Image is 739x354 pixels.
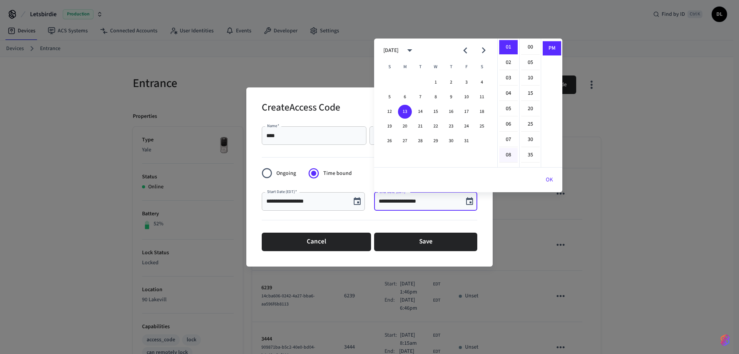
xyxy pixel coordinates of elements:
[383,119,396,133] button: 19
[444,134,458,148] button: 30
[499,133,518,147] li: 7 hours
[444,90,458,104] button: 9
[499,71,518,86] li: 3 hours
[499,40,518,55] li: 1 hours
[413,59,427,75] span: Tuesday
[460,59,473,75] span: Friday
[475,105,489,119] button: 18
[521,55,540,70] li: 5 minutes
[543,41,561,55] li: PM
[499,102,518,116] li: 5 hours
[721,334,730,346] img: SeamLogoGradient.69752ec5.svg
[456,41,474,59] button: Previous month
[460,105,473,119] button: 17
[521,40,540,55] li: 0 minutes
[429,59,443,75] span: Wednesday
[475,59,489,75] span: Saturday
[398,90,412,104] button: 6
[475,90,489,104] button: 11
[383,105,396,119] button: 12
[537,171,562,189] button: OK
[519,39,541,167] ul: Select minutes
[429,90,443,104] button: 8
[475,119,489,133] button: 25
[499,86,518,101] li: 4 hours
[429,134,443,148] button: 29
[267,123,279,129] label: Name
[521,117,540,132] li: 25 minutes
[413,119,427,133] button: 21
[398,134,412,148] button: 27
[460,134,473,148] button: 31
[444,75,458,89] button: 2
[460,90,473,104] button: 10
[499,148,518,163] li: 8 hours
[383,59,396,75] span: Sunday
[499,163,518,178] li: 9 hours
[413,90,427,104] button: 7
[413,134,427,148] button: 28
[521,86,540,101] li: 15 minutes
[521,133,540,147] li: 30 minutes
[276,169,296,178] span: Ongoing
[460,119,473,133] button: 24
[267,189,297,195] label: Start Date (EDT)
[383,134,396,148] button: 26
[475,75,489,89] button: 4
[521,163,540,178] li: 40 minutes
[413,105,427,119] button: 14
[475,41,493,59] button: Next month
[498,39,519,167] ul: Select hours
[521,71,540,86] li: 10 minutes
[383,47,398,55] div: [DATE]
[398,59,412,75] span: Monday
[462,194,477,209] button: Choose date, selected date is Oct 13, 2025
[262,97,340,120] h2: Create Access Code
[429,105,443,119] button: 15
[541,39,562,167] ul: Select meridiem
[349,194,365,209] button: Choose date, selected date is Oct 13, 2025
[444,105,458,119] button: 16
[374,233,477,251] button: Save
[429,75,443,89] button: 1
[444,59,458,75] span: Thursday
[499,117,518,132] li: 6 hours
[401,41,419,59] button: calendar view is open, switch to year view
[521,148,540,163] li: 35 minutes
[444,119,458,133] button: 23
[262,233,371,251] button: Cancel
[499,55,518,70] li: 2 hours
[380,189,407,195] label: End Date (EDT)
[521,102,540,116] li: 20 minutes
[460,75,473,89] button: 3
[429,119,443,133] button: 22
[383,90,396,104] button: 5
[398,119,412,133] button: 20
[323,169,352,178] span: Time bound
[398,105,412,119] button: 13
